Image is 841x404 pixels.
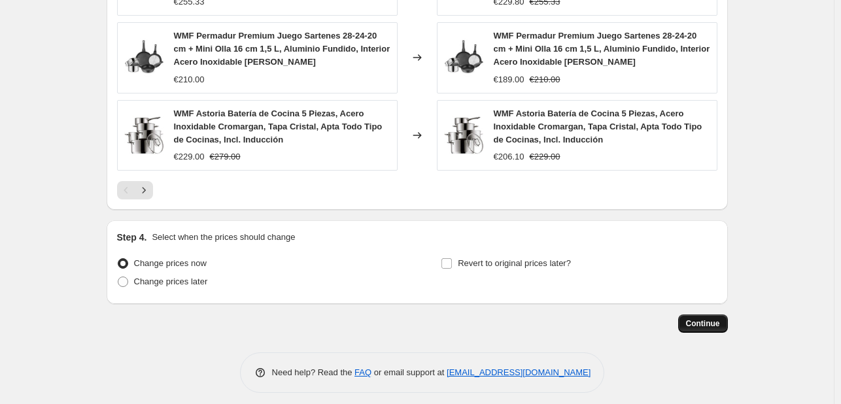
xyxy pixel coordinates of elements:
div: €229.00 [174,150,205,163]
button: Continue [678,314,728,333]
span: Change prices now [134,258,207,268]
span: WMF Permadur Premium Juego Sartenes 28-24-20 cm + Mini Olla 16 cm 1,5 L, Aluminio Fundido, Interi... [494,31,710,67]
img: 713lZJdqunL_80x.jpg [124,116,163,155]
span: Change prices later [134,277,208,286]
nav: Pagination [117,181,153,199]
span: WMF Astoria Batería de Cocina 5 Piezas, Acero Inoxidable Cromargan, Tapa Cristal, Apta Todo Tipo ... [494,109,702,144]
span: Continue [686,318,720,329]
span: WMF Permadur Premium Juego Sartenes 28-24-20 cm + Mini Olla 16 cm 1,5 L, Aluminio Fundido, Interi... [174,31,390,67]
a: [EMAIL_ADDRESS][DOMAIN_NAME] [447,367,591,377]
div: €189.00 [494,73,524,86]
img: 81a-4LRpLGL_80x.jpg [444,38,483,77]
div: €206.10 [494,150,524,163]
p: Select when the prices should change [152,231,295,244]
h2: Step 4. [117,231,147,244]
img: 713lZJdqunL_80x.jpg [444,116,483,155]
a: FAQ [354,367,371,377]
img: 81a-4LRpLGL_80x.jpg [124,38,163,77]
strike: €279.00 [210,150,241,163]
span: WMF Astoria Batería de Cocina 5 Piezas, Acero Inoxidable Cromargan, Tapa Cristal, Apta Todo Tipo ... [174,109,383,144]
strike: €210.00 [530,73,560,86]
button: Next [135,181,153,199]
span: Need help? Read the [272,367,355,377]
div: €210.00 [174,73,205,86]
span: or email support at [371,367,447,377]
span: Revert to original prices later? [458,258,571,268]
strike: €229.00 [530,150,560,163]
